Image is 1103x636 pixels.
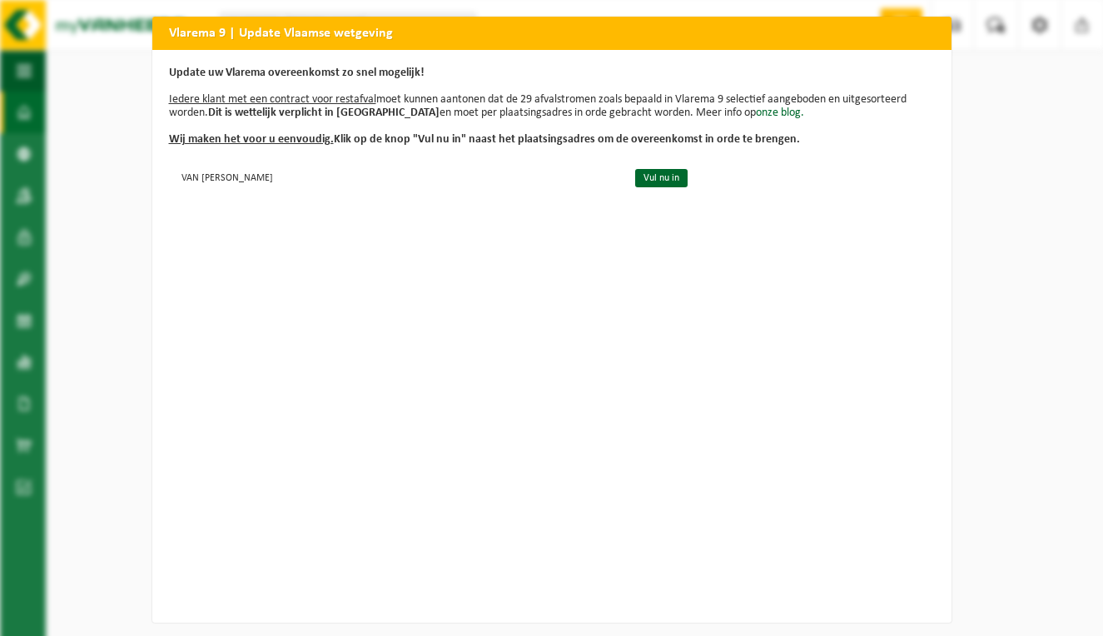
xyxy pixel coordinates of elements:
h2: Vlarema 9 | Update Vlaamse wetgeving [152,17,951,48]
a: Vul nu in [635,169,688,187]
b: Update uw Vlarema overeenkomst zo snel mogelijk! [169,67,425,79]
p: moet kunnen aantonen dat de 29 afvalstromen zoals bepaald in Vlarema 9 selectief aangeboden en ui... [169,67,935,147]
a: onze blog. [756,107,804,119]
b: Dit is wettelijk verplicht in [GEOGRAPHIC_DATA] [208,107,440,119]
td: VAN [PERSON_NAME] [169,163,621,191]
u: Iedere klant met een contract voor restafval [169,93,376,106]
b: Klik op de knop "Vul nu in" naast het plaatsingsadres om de overeenkomst in orde te brengen. [169,133,800,146]
u: Wij maken het voor u eenvoudig. [169,133,334,146]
